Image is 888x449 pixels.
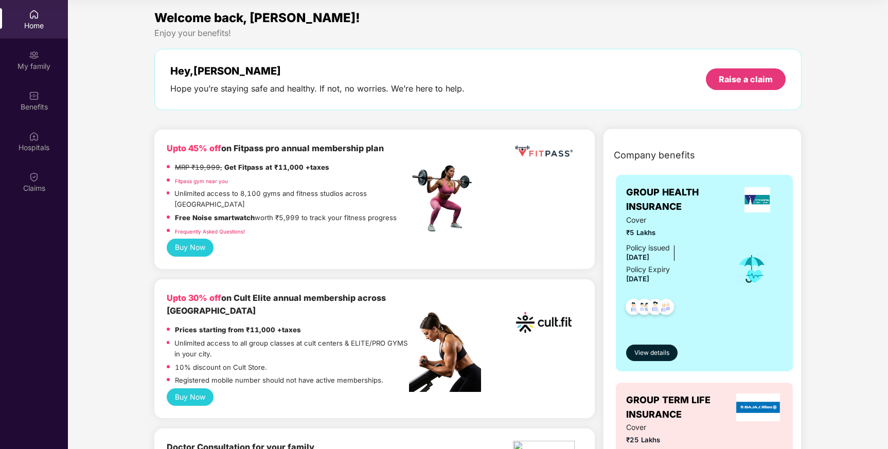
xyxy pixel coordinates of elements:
[626,345,678,361] button: View details
[170,83,465,94] div: Hope you’re staying safe and healthy. If not, no worries. We’re here to help.
[167,293,221,303] b: Upto 30% off
[224,163,329,171] strong: Get Fitpass at ₹11,000 +taxes
[174,188,409,209] p: Unlimited access to 8,100 gyms and fitness studios across [GEOGRAPHIC_DATA]
[626,435,721,445] span: ₹25 Lakhs
[736,393,780,421] img: insurerLogo
[626,393,734,422] span: GROUP TERM LIFE INSURANCE
[175,326,301,334] strong: Prices starting from ₹11,000 +taxes
[154,10,360,25] span: Welcome back, [PERSON_NAME]!
[29,91,39,101] img: svg+xml;base64,PHN2ZyBpZD0iQmVuZWZpdHMiIHhtbG5zPSJodHRwOi8vd3d3LnczLm9yZy8yMDAwL3N2ZyIgd2lkdGg9Ij...
[409,163,481,235] img: fpp.png
[167,388,214,406] button: Buy Now
[634,348,669,358] span: View details
[626,242,670,254] div: Policy issued
[175,375,383,386] p: Registered mobile number should not have active memberships.
[175,163,222,171] del: MRP ₹19,999,
[626,253,649,261] span: [DATE]
[175,212,397,223] p: worth ₹5,999 to track your fitness progress
[29,9,39,20] img: svg+xml;base64,PHN2ZyBpZD0iSG9tZSIgeG1sbnM9Imh0dHA6Ly93d3cudzMub3JnLzIwMDAvc3ZnIiB3aWR0aD0iMjAiIG...
[29,50,39,60] img: svg+xml;base64,PHN2ZyB3aWR0aD0iMjAiIGhlaWdodD0iMjAiIHZpZXdCb3g9IjAgMCAyMCAyMCIgZmlsbD0ibm9uZSIgeG...
[174,338,409,359] p: Unlimited access to all group classes at cult centers & ELITE/PRO GYMS in your city.
[632,296,657,321] img: svg+xml;base64,PHN2ZyB4bWxucz0iaHR0cDovL3d3dy53My5vcmcvMjAwMC9zdmciIHdpZHRoPSI0OC45MTUiIGhlaWdodD...
[626,227,721,238] span: ₹5 Lakhs
[719,74,773,85] div: Raise a claim
[653,296,679,321] img: svg+xml;base64,PHN2ZyB4bWxucz0iaHR0cDovL3d3dy53My5vcmcvMjAwMC9zdmciIHdpZHRoPSI0OC45NDMiIGhlaWdodD...
[621,296,646,321] img: svg+xml;base64,PHN2ZyB4bWxucz0iaHR0cDovL3d3dy53My5vcmcvMjAwMC9zdmciIHdpZHRoPSI0OC45NDMiIGhlaWdodD...
[626,264,670,275] div: Policy Expiry
[175,178,228,184] a: Fitpass gym near you
[626,185,732,214] span: GROUP HEALTH INSURANCE
[626,214,721,226] span: Cover
[643,296,668,321] img: svg+xml;base64,PHN2ZyB4bWxucz0iaHR0cDovL3d3dy53My5vcmcvMjAwMC9zdmciIHdpZHRoPSI0OC45NDMiIGhlaWdodD...
[513,292,575,353] img: cult.png
[29,131,39,141] img: svg+xml;base64,PHN2ZyBpZD0iSG9zcGl0YWxzIiB4bWxucz0iaHR0cDovL3d3dy53My5vcmcvMjAwMC9zdmciIHdpZHRoPS...
[175,213,255,222] strong: Free Noise smartwatch
[154,28,802,39] div: Enjoy your benefits!
[626,422,721,433] span: Cover
[744,187,770,212] img: insurerLogo
[167,143,221,153] b: Upto 45% off
[513,142,575,161] img: fppp.png
[614,148,695,163] span: Company benefits
[409,312,481,392] img: pc2.png
[167,293,386,316] b: on Cult Elite annual membership across [GEOGRAPHIC_DATA]
[175,228,245,235] a: Frequently Asked Questions!
[175,362,267,373] p: 10% discount on Cult Store.
[626,275,649,283] span: [DATE]
[735,252,769,286] img: icon
[29,172,39,182] img: svg+xml;base64,PHN2ZyBpZD0iQ2xhaW0iIHhtbG5zPSJodHRwOi8vd3d3LnczLm9yZy8yMDAwL3N2ZyIgd2lkdGg9IjIwIi...
[170,65,465,77] div: Hey, [PERSON_NAME]
[167,143,384,153] b: on Fitpass pro annual membership plan
[167,239,214,256] button: Buy Now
